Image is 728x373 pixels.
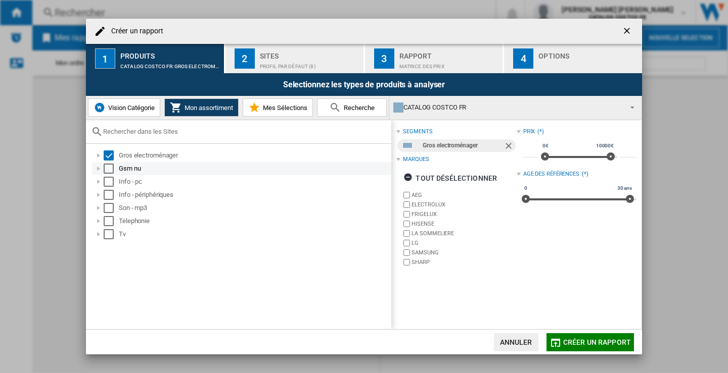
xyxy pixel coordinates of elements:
[403,128,432,136] div: segments
[119,216,390,226] div: Telephonie
[104,229,119,239] md-checkbox: Select
[403,201,410,208] input: brand.name
[399,48,499,59] div: Rapport
[225,44,365,73] button: 2 Sites Profil par défaut (8)
[106,104,155,112] span: Vision Catégorie
[412,210,516,218] label: FRIGELUX
[618,21,638,41] button: getI18NText('BUTTONS.CLOSE_DIALOG')
[119,177,390,187] div: Info - pc
[103,128,386,135] input: Rechercher dans les Sites
[412,239,516,247] label: LG
[120,48,220,59] div: Produits
[243,98,313,117] button: Mes Sélections
[119,190,390,200] div: Info - périphériques
[94,101,106,114] img: wiser-icon-blue.png
[563,338,631,346] span: Créer un rapport
[104,190,119,200] md-checkbox: Select
[403,211,410,218] input: brand.name
[412,249,516,256] label: SAMSUNG
[538,48,638,59] div: Options
[374,48,394,69] div: 3
[341,104,375,112] span: Recherche
[317,98,387,117] button: Recherche
[260,48,359,59] div: Sites
[399,59,499,69] div: Matrice des prix
[541,142,550,150] span: 0€
[104,164,119,174] md-checkbox: Select
[119,229,390,239] div: Tv
[86,73,642,96] div: Selectionnez les types de produits à analyser
[494,333,538,351] button: Annuler
[365,44,504,73] button: 3 Rapport Matrice des prix
[88,98,160,117] button: Vision Catégorie
[119,203,390,213] div: Son - mp3
[547,333,634,351] button: Créer un rapport
[403,155,429,164] div: Marques
[95,48,115,69] div: 1
[164,98,239,117] button: Mon assortiment
[403,192,410,198] input: brand.name
[104,203,119,213] md-checkbox: Select
[504,44,642,73] button: 4 Options
[403,169,497,187] div: tout désélectionner
[400,169,500,187] button: tout désélectionner
[260,104,307,112] span: Mes Sélections
[523,170,579,178] div: Age des références
[120,59,220,69] div: CATALOG COSTCO FR:Gros electroménager
[412,201,516,208] label: ELECTROLUX
[403,259,410,265] input: brand.name
[513,48,533,69] div: 4
[622,26,634,38] ng-md-icon: getI18NText('BUTTONS.CLOSE_DIALOG')
[119,164,390,174] div: Gsm nu
[504,141,516,153] ng-md-icon: Retirer
[260,59,359,69] div: Profil par défaut (8)
[106,26,164,36] h4: Créer un rapport
[412,258,516,266] label: SHARP
[423,139,503,152] div: Gros electroménager
[523,184,529,192] span: 0
[403,221,410,227] input: brand.name
[104,216,119,226] md-checkbox: Select
[86,44,225,73] button: 1 Produits CATALOG COSTCO FR:Gros electroménager
[182,104,233,112] span: Mon assortiment
[393,100,621,115] div: CATALOG COSTCO FR
[412,230,516,237] label: LA SOMMELIERE
[403,249,410,256] input: brand.name
[412,191,516,199] label: AEG
[412,220,516,228] label: HISENSE
[523,128,535,136] div: Prix
[595,142,615,150] span: 10000€
[104,177,119,187] md-checkbox: Select
[403,240,410,246] input: brand.name
[616,184,633,192] span: 30 ans
[119,150,390,161] div: Gros electroménager
[104,150,119,161] md-checkbox: Select
[403,230,410,237] input: brand.name
[235,48,255,69] div: 2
